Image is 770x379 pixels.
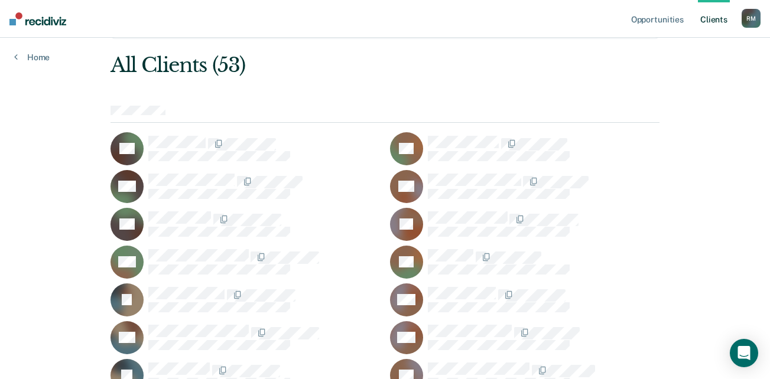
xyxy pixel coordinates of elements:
[742,9,761,28] div: R M
[730,339,758,367] div: Open Intercom Messenger
[111,53,550,77] div: All Clients (53)
[742,9,761,28] button: RM
[14,52,50,63] a: Home
[9,12,66,25] img: Recidiviz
